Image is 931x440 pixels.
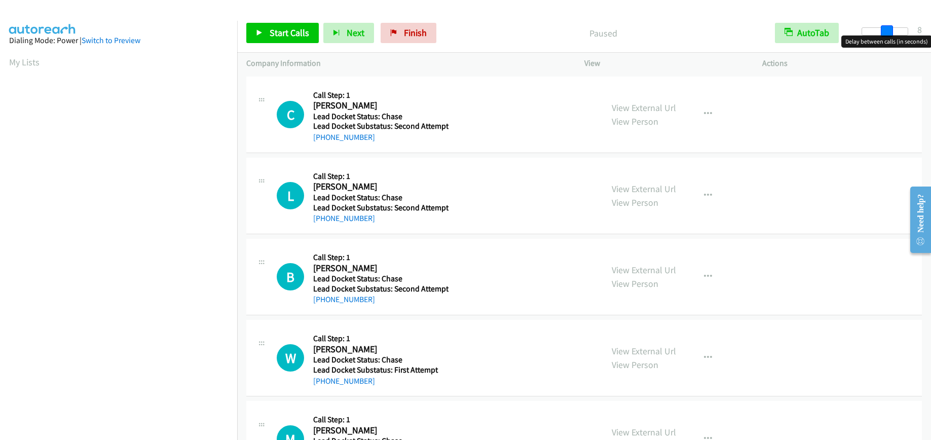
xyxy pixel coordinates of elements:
[450,26,757,40] p: Paused
[313,365,445,375] h5: Lead Docket Substatus: First Attempt
[612,197,658,208] a: View Person
[313,100,445,112] h2: [PERSON_NAME]
[323,23,374,43] button: Next
[313,415,445,425] h5: Call Step: 1
[313,203,449,213] h5: Lead Docket Substatus: Second Attempt
[775,23,839,43] button: AutoTab
[313,181,445,193] h2: [PERSON_NAME]
[277,182,304,209] div: The call is yet to be attempted
[612,264,676,276] a: View External Url
[9,56,40,68] a: My Lists
[313,263,445,274] h2: [PERSON_NAME]
[612,183,676,195] a: View External Url
[584,57,744,69] p: View
[612,426,676,438] a: View External Url
[277,101,304,128] div: The call is yet to be attempted
[277,344,304,372] h1: W
[612,345,676,357] a: View External Url
[313,252,449,263] h5: Call Step: 1
[612,359,658,371] a: View Person
[313,213,375,223] a: [PHONE_NUMBER]
[313,344,445,355] h2: [PERSON_NAME]
[277,263,304,290] h1: B
[612,102,676,114] a: View External Url
[313,132,375,142] a: [PHONE_NUMBER]
[313,112,449,122] h5: Lead Docket Status: Chase
[381,23,436,43] a: Finish
[313,355,445,365] h5: Lead Docket Status: Chase
[9,34,228,47] div: Dialing Mode: Power |
[246,23,319,43] a: Start Calls
[612,116,658,127] a: View Person
[313,284,449,294] h5: Lead Docket Substatus: Second Attempt
[762,57,922,69] p: Actions
[902,179,931,260] iframe: Resource Center
[347,27,364,39] span: Next
[313,171,449,181] h5: Call Step: 1
[404,27,427,39] span: Finish
[313,334,445,344] h5: Call Step: 1
[277,263,304,290] div: The call is yet to be attempted
[270,27,309,39] span: Start Calls
[313,121,449,131] h5: Lead Docket Substatus: Second Attempt
[313,274,449,284] h5: Lead Docket Status: Chase
[313,295,375,304] a: [PHONE_NUMBER]
[917,23,922,36] div: 8
[82,35,140,45] a: Switch to Preview
[313,376,375,386] a: [PHONE_NUMBER]
[277,182,304,209] h1: L
[313,90,449,100] h5: Call Step: 1
[277,344,304,372] div: The call is yet to be attempted
[313,193,449,203] h5: Lead Docket Status: Chase
[612,278,658,289] a: View Person
[246,57,566,69] p: Company Information
[277,101,304,128] h1: C
[313,425,445,436] h2: [PERSON_NAME]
